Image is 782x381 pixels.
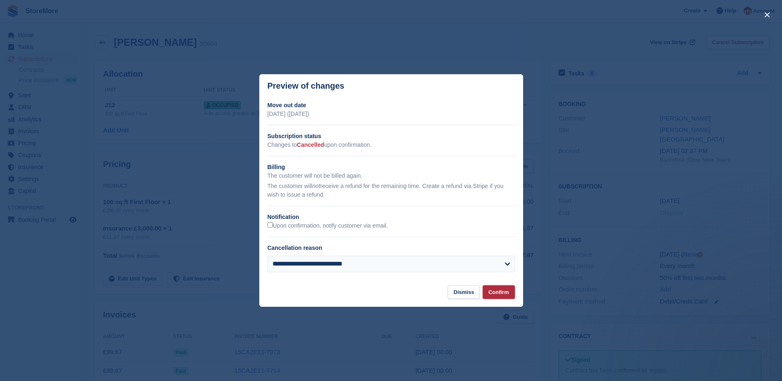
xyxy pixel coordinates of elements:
[268,172,515,180] p: The customer will not be billed again.
[761,8,774,21] button: close
[268,182,515,199] p: The customer will receive a refund for the remaining time. Create a refund via Stripe if you wish...
[268,222,273,228] input: Upon confirmation, notify customer via email.
[312,183,320,189] em: not
[448,285,480,299] button: Dismiss
[268,245,322,251] label: Cancellation reason
[268,101,515,110] h2: Move out date
[483,285,515,299] button: Confirm
[268,110,515,118] p: [DATE] ([DATE])
[268,213,515,221] h2: Notification
[268,81,345,91] p: Preview of changes
[297,141,324,148] span: Cancelled
[268,141,515,149] p: Changes to upon confirmation.
[268,222,388,230] label: Upon confirmation, notify customer via email.
[268,132,515,141] h2: Subscription status
[268,163,515,172] h2: Billing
